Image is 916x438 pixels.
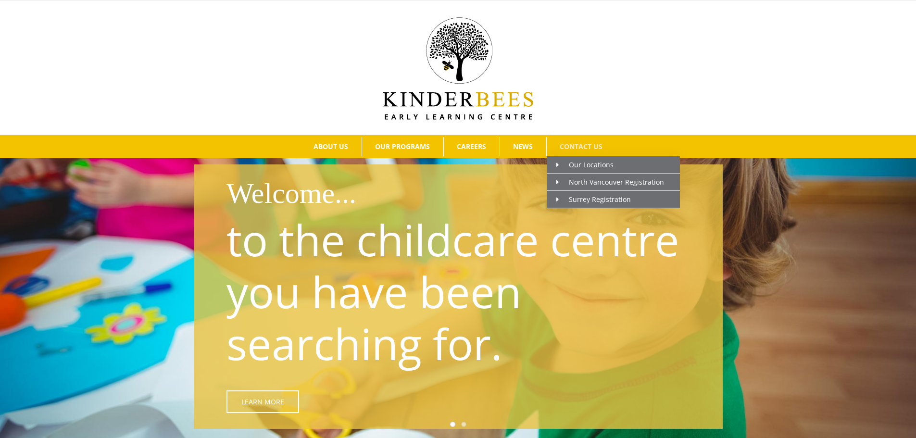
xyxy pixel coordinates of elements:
[556,177,664,187] span: North Vancouver Registration
[241,398,284,406] span: Learn More
[226,213,695,369] p: to the childcare centre you have been searching for.
[556,195,631,204] span: Surrey Registration
[383,17,533,120] img: Kinder Bees Logo
[547,156,680,174] a: Our Locations
[444,137,500,156] a: CAREERS
[556,160,614,169] span: Our Locations
[362,137,443,156] a: OUR PROGRAMS
[560,143,602,150] span: CONTACT US
[547,137,616,156] a: CONTACT US
[14,135,902,158] nav: Main Menu
[450,422,455,427] a: 1
[226,173,715,213] h1: Welcome...
[547,191,680,208] a: Surrey Registration
[513,143,533,150] span: NEWS
[457,143,486,150] span: CAREERS
[461,422,466,427] a: 2
[375,143,430,150] span: OUR PROGRAMS
[500,137,546,156] a: NEWS
[547,174,680,191] a: North Vancouver Registration
[301,137,362,156] a: ABOUT US
[314,143,348,150] span: ABOUT US
[226,390,299,413] a: Learn More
